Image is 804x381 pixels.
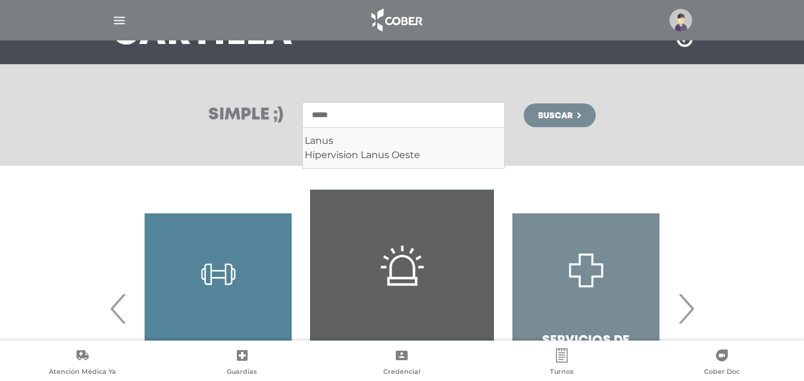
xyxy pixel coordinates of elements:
[305,134,502,148] div: Lanus
[674,276,697,341] span: Next
[305,148,502,162] div: Hipervision Lanus Oeste
[670,9,692,32] img: profile-placeholder.svg
[112,13,127,28] img: Cober_menu-lines-white.svg
[482,348,642,379] a: Turnos
[704,367,740,378] span: Cober Doc
[322,348,482,379] a: Credencial
[642,348,802,379] a: Cober Doc
[112,19,293,50] h3: Cartilla
[550,367,574,378] span: Turnos
[2,348,162,379] a: Atención Médica Ya
[524,103,595,127] button: Buscar
[208,107,283,124] h3: Simple ;)
[107,276,130,341] span: Previous
[383,367,420,378] span: Credencial
[365,6,427,34] img: logo_cober_home-white.png
[227,367,257,378] span: Guardias
[538,112,573,120] span: Buscar
[162,348,323,379] a: Guardias
[49,367,116,378] span: Atención Médica Ya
